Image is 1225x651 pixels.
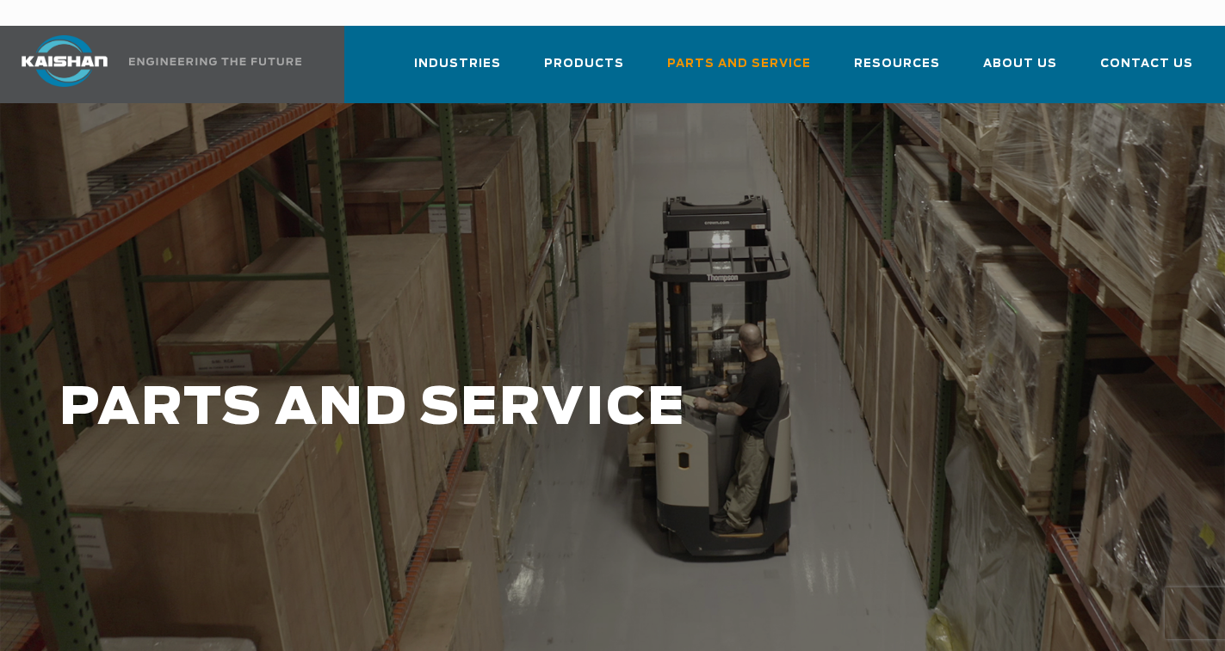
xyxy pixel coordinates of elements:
[983,41,1057,100] a: About Us
[129,58,301,65] img: Engineering the future
[544,54,624,74] span: Products
[414,41,501,100] a: Industries
[59,380,978,438] h1: PARTS AND SERVICE
[1100,41,1193,100] a: Contact Us
[667,54,811,74] span: Parts and Service
[667,41,811,100] a: Parts and Service
[1100,54,1193,74] span: Contact Us
[983,54,1057,74] span: About Us
[854,54,940,74] span: Resources
[544,41,624,100] a: Products
[414,54,501,74] span: Industries
[854,41,940,100] a: Resources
